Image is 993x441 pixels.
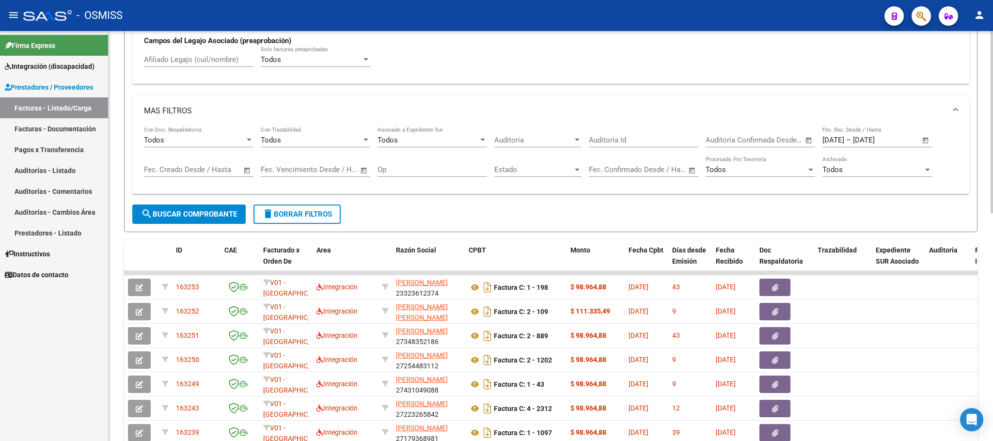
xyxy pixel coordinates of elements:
datatable-header-cell: Doc Respaldatoria [756,240,814,283]
span: Prestadores / Proveedores [5,82,93,93]
strong: Campos del Legajo Asociado (preaprobación) [144,36,291,45]
span: Firma Express [5,40,55,51]
span: Todos [378,136,398,144]
strong: $ 98.964,88 [570,428,606,436]
datatable-header-cell: Auditoria [925,240,971,283]
input: Start date [589,165,620,174]
i: Descargar documento [481,401,494,416]
span: Integración [316,356,358,363]
i: Descargar documento [481,328,494,344]
div: MAS FILTROS [132,126,969,194]
datatable-header-cell: Area [313,240,378,283]
span: 9 [672,356,676,363]
input: End date [746,136,793,144]
span: [DATE] [629,380,648,388]
input: Start date [144,165,175,174]
div: 23323612374 [396,277,461,298]
span: Integración [316,428,358,436]
span: - OSMISS [77,5,123,26]
datatable-header-cell: Monto [567,240,625,283]
span: [DATE] [716,380,736,388]
span: Todos [822,165,843,174]
strong: Factura C: 2 - 889 [494,332,548,340]
span: [PERSON_NAME] [396,327,448,335]
span: 163243 [176,404,199,412]
datatable-header-cell: ID [172,240,221,283]
span: 163239 [176,428,199,436]
span: [PERSON_NAME] [396,279,448,286]
mat-icon: person [974,9,985,21]
span: [DATE] [716,283,736,291]
span: CPBT [469,246,486,254]
span: Buscar Comprobante [141,210,237,219]
div: 27431049088 [396,374,461,394]
span: [DATE] [629,356,648,363]
span: Facturado x Orden De [263,246,299,265]
span: Integración [316,404,358,412]
input: End date [853,136,900,144]
span: [PERSON_NAME] [396,376,448,383]
div: 27348352186 [396,326,461,346]
span: Datos de contacto [5,269,68,280]
input: End date [301,165,348,174]
strong: $ 98.964,88 [570,404,606,412]
div: 27223265842 [396,398,461,419]
strong: $ 98.964,88 [570,283,606,291]
div: Open Intercom Messenger [960,408,983,431]
span: ID [176,246,182,254]
span: 163253 [176,283,199,291]
span: Días desde Emisión [672,246,706,265]
mat-expansion-panel-header: MAS FILTROS [132,95,969,126]
datatable-header-cell: Días desde Emisión [668,240,712,283]
span: 163251 [176,331,199,339]
span: Todos [144,136,164,144]
span: [PERSON_NAME] [396,351,448,359]
div: 27254483112 [396,350,461,370]
i: Descargar documento [481,425,494,441]
span: 12 [672,404,680,412]
span: [DATE] [629,307,648,315]
div: 27438520231 [396,301,461,322]
datatable-header-cell: Trazabilidad [814,240,872,283]
i: Descargar documento [481,304,494,319]
span: Auditoría [494,136,573,144]
datatable-header-cell: CAE [221,240,259,283]
span: [DATE] [716,356,736,363]
strong: Factura C: 2 - 1202 [494,356,552,364]
span: Integración [316,307,358,315]
span: Fecha Cpbt [629,246,663,254]
span: [DATE] [716,428,736,436]
span: Monto [570,246,590,254]
span: [PERSON_NAME] [396,400,448,408]
strong: Factura C: 1 - 198 [494,283,548,291]
span: Fecha Recibido [716,246,743,265]
button: Buscar Comprobante [132,205,246,224]
button: Borrar Filtros [253,205,341,224]
input: End date [184,165,231,174]
strong: Factura C: 4 - 2312 [494,405,552,412]
span: 39 [672,428,680,436]
datatable-header-cell: Fecha Recibido [712,240,756,283]
datatable-header-cell: Razón Social [392,240,465,283]
strong: $ 98.964,88 [570,356,606,363]
i: Descargar documento [481,377,494,392]
strong: Factura C: 1 - 1097 [494,429,552,437]
span: Borrar Filtros [262,210,332,219]
span: Todos [261,136,281,144]
span: CAE [224,246,237,254]
span: 163252 [176,307,199,315]
span: Todos [706,165,726,174]
datatable-header-cell: Facturado x Orden De [259,240,313,283]
span: [DATE] [629,428,648,436]
span: Auditoria [929,246,958,254]
span: Todos [261,55,281,64]
strong: $ 98.964,88 [570,380,606,388]
button: Open calendar [920,135,931,146]
span: Expediente SUR Asociado [876,246,919,265]
span: 9 [672,307,676,315]
button: Open calendar [359,165,370,176]
span: [DATE] [716,331,736,339]
button: Open calendar [687,165,698,176]
mat-panel-title: MAS FILTROS [144,106,946,116]
span: [DATE] [716,307,736,315]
